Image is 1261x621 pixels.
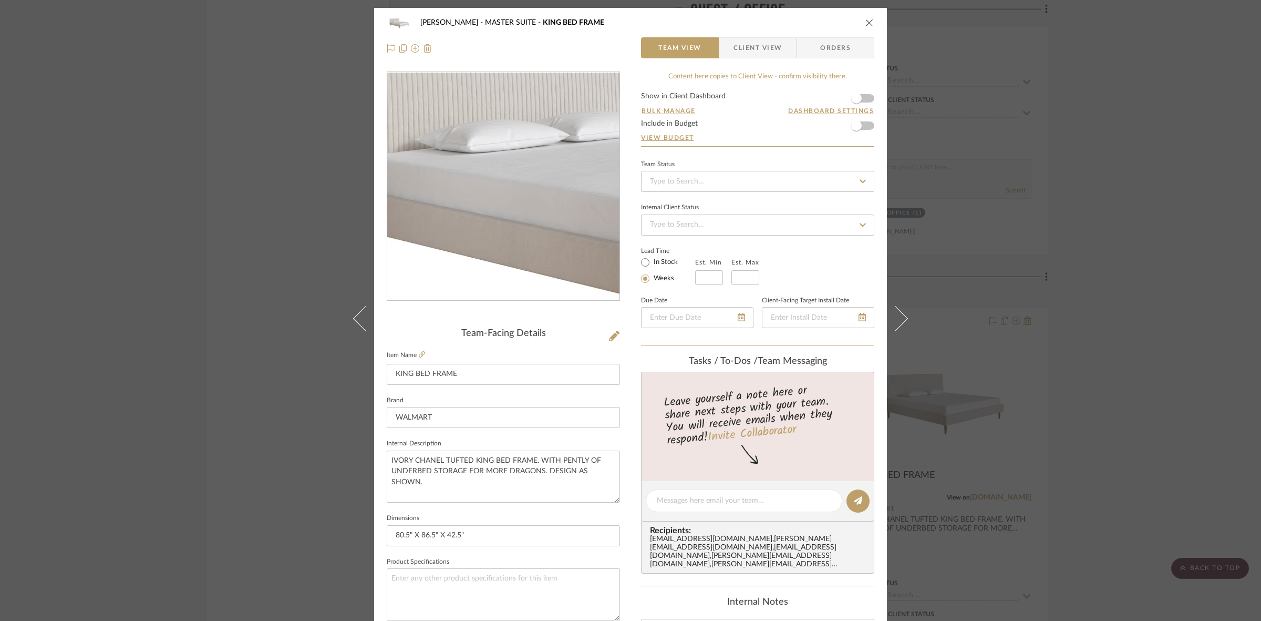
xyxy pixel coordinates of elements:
[387,441,441,446] label: Internal Description
[641,356,874,368] div: team Messaging
[387,351,425,360] label: Item Name
[640,379,876,450] div: Leave yourself a note here or share next steps with your team. You will receive emails when they ...
[387,525,620,546] input: Enter the dimensions of this item
[641,134,874,142] a: View Budget
[641,597,874,608] div: Internal Notes
[420,19,485,26] span: [PERSON_NAME]
[650,526,870,535] span: Recipients:
[762,298,849,303] label: Client-Facing Target Install Date
[641,307,753,328] input: Enter Due Date
[387,407,620,428] input: Enter Brand
[485,19,543,26] span: MASTER SUITE
[689,357,758,366] span: Tasks / To-Dos /
[641,72,874,82] div: Content here copies to Client View - confirm visibility there.
[658,37,701,58] span: Team View
[387,398,404,403] label: Brand
[641,298,667,303] label: Due Date
[389,73,617,301] img: cb3e133f-2115-4b55-8d0b-1eb9373f6e8a_436x436.jpg
[652,258,678,267] label: In Stock
[641,256,695,285] mat-radio-group: Select item type
[641,106,696,116] button: Bulk Manage
[387,328,620,340] div: Team-Facing Details
[652,274,674,283] label: Weeks
[650,535,870,569] div: [EMAIL_ADDRESS][DOMAIN_NAME] , [PERSON_NAME][EMAIL_ADDRESS][DOMAIN_NAME] , [EMAIL_ADDRESS][DOMAIN...
[387,73,619,301] div: 0
[641,162,675,167] div: Team Status
[733,37,782,58] span: Client View
[387,559,449,565] label: Product Specifications
[695,259,722,266] label: Est. Min
[809,37,862,58] span: Orders
[788,106,874,116] button: Dashboard Settings
[641,215,874,236] input: Type to Search…
[641,171,874,192] input: Type to Search…
[731,259,759,266] label: Est. Max
[423,44,432,53] img: Remove from project
[641,205,699,210] div: Internal Client Status
[707,421,797,447] a: Invite Collaborator
[387,364,620,385] input: Enter Item Name
[387,12,412,33] img: cb3e133f-2115-4b55-8d0b-1eb9373f6e8a_48x40.jpg
[641,246,695,256] label: Lead Time
[762,307,874,328] input: Enter Install Date
[543,19,604,26] span: KING BED FRAME
[387,516,419,521] label: Dimensions
[865,18,874,27] button: close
